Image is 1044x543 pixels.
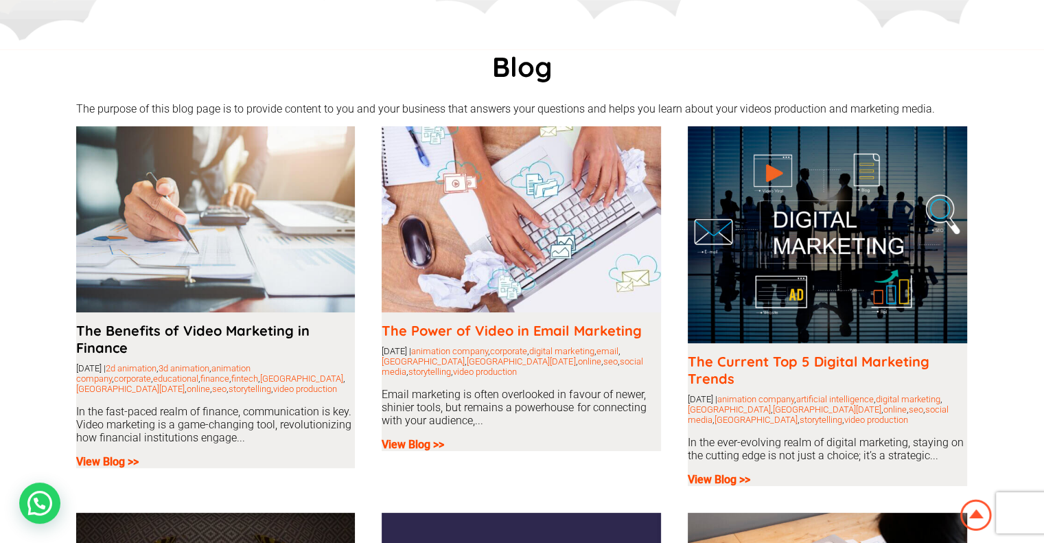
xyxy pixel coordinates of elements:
a: seo [909,404,923,415]
a: animation company [411,346,488,356]
p: Email marketing is often overlooked in favour of newer, shinier tools, but remains a powerhouse f... [382,388,661,427]
a: corporate [114,373,151,384]
a: storytelling [800,415,842,425]
a: video production [273,384,337,394]
div: [DATE] | , , , , , , , , , , [382,346,661,377]
img: hands-laptop-with-icons-600x400.jpg [382,126,661,312]
a: digital marketing [529,346,594,356]
a: [GEOGRAPHIC_DATA][DATE] [773,404,881,415]
a: [GEOGRAPHIC_DATA][DATE] [76,384,185,394]
a: social media [688,404,949,425]
a: email [596,346,618,356]
a: video production [453,367,517,377]
a: animation company [76,363,251,384]
a: [GEOGRAPHIC_DATA] [688,404,771,415]
a: social media [382,356,642,377]
a: View Blog >> [76,455,139,468]
a: online [187,384,210,394]
a: storytelling [229,384,271,394]
div: [DATE] | , , , , , , , , , , [688,394,967,425]
a: digital marketing [876,394,940,404]
a: online [577,356,601,367]
img: cooperation-analyst-chart-professional-paper-economics-600x400.jpg [76,126,356,312]
a: [GEOGRAPHIC_DATA] [260,373,343,384]
a: The Current Top 5 Digital Marketing Trends [688,353,929,387]
a: artificial intelligence [796,394,874,404]
a: animation company [717,394,794,404]
a: fintech [231,373,258,384]
a: educational [153,373,198,384]
h1: Blog [76,49,968,84]
a: corporate [490,346,527,356]
img: digital-marketing-with-icons-business-people-600x467.jpg [688,126,967,344]
p: In the ever-evolving realm of digital marketing, staying on the cutting edge is not just a choice... [688,436,967,462]
p: In the fast-paced realm of finance, communication is key. Video marketing is a game-changing tool... [76,405,356,444]
a: View Blog >> [688,473,750,486]
a: seo [212,384,227,394]
a: 2d animation [106,363,156,373]
a: The Power of Video in Email Marketing [382,322,641,339]
a: View Blog >> [382,438,444,451]
a: [GEOGRAPHIC_DATA] [715,415,798,425]
a: video production [844,415,908,425]
a: The Benefits of Video Marketing in Finance [76,322,310,356]
a: 3d animation [159,363,209,373]
a: seo [603,356,617,367]
div: [DATE] | , , , , , , , , , , , , [76,363,356,394]
a: [GEOGRAPHIC_DATA] [382,356,465,367]
a: online [883,404,907,415]
p: The purpose of this blog page is to provide content to you and your business that answers your qu... [76,102,968,115]
img: Animation Studio South Africa [958,497,995,533]
a: storytelling [408,367,451,377]
a: [GEOGRAPHIC_DATA][DATE] [467,356,575,367]
a: finance [200,373,229,384]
